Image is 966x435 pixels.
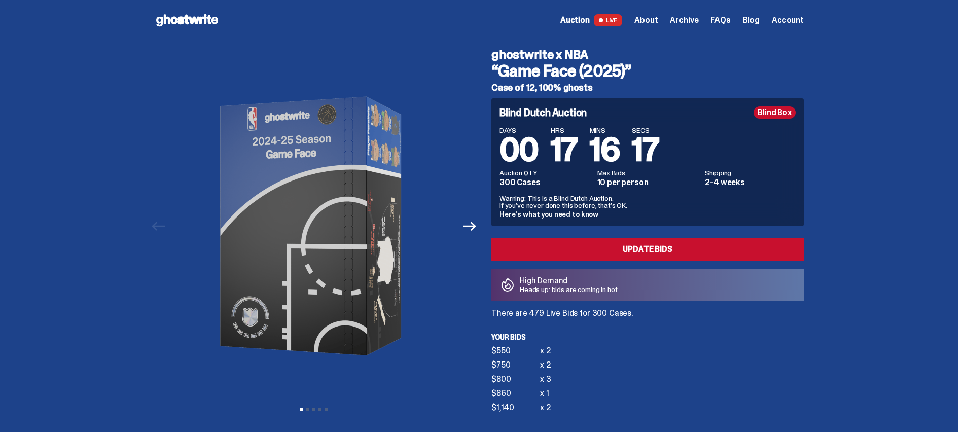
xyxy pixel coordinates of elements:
span: MINS [590,127,620,134]
p: Your bids [491,334,804,341]
span: 17 [632,129,659,171]
dt: Shipping [705,169,796,176]
button: View slide 2 [306,408,309,411]
a: Here's what you need to know [499,210,598,219]
p: There are 479 Live Bids for 300 Cases. [491,309,804,317]
div: $550 [491,347,540,355]
h4: Blind Dutch Auction [499,107,587,118]
p: Warning: This is a Blind Dutch Auction. If you’ve never done this before, that’s OK. [499,195,796,209]
h3: “Game Face (2025)” [491,63,804,79]
span: SECS [632,127,659,134]
div: $1,140 [491,404,540,412]
span: 17 [551,129,578,171]
span: 00 [499,129,539,171]
span: HRS [551,127,578,134]
span: 16 [590,129,620,171]
a: FAQs [710,16,730,24]
button: View slide 3 [312,408,315,411]
button: View slide 5 [325,408,328,411]
button: Next [458,215,481,237]
button: View slide 1 [300,408,303,411]
dd: 10 per person [597,178,699,187]
img: NBA-Hero-1.png [174,52,453,401]
dd: 300 Cases [499,178,591,187]
span: LIVE [594,14,623,26]
h4: ghostwrite x NBA [491,49,804,61]
div: Blind Box [754,106,796,119]
div: x 3 [540,375,551,383]
a: Account [772,16,804,24]
dt: Auction QTY [499,169,591,176]
div: $750 [491,361,540,369]
dt: Max Bids [597,169,699,176]
a: Update Bids [491,238,804,261]
p: Heads up: bids are coming in hot [520,286,618,293]
button: View slide 4 [318,408,321,411]
a: Auction LIVE [560,14,622,26]
a: Blog [743,16,760,24]
h5: Case of 12, 100% ghosts [491,83,804,92]
div: x 2 [540,347,551,355]
a: Archive [670,16,698,24]
p: High Demand [520,277,618,285]
div: x 1 [540,389,549,397]
div: $800 [491,375,540,383]
a: About [634,16,658,24]
div: x 2 [540,361,551,369]
span: DAYS [499,127,539,134]
span: Auction [560,16,590,24]
div: x 2 [540,404,551,412]
dd: 2-4 weeks [705,178,796,187]
div: $860 [491,389,540,397]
